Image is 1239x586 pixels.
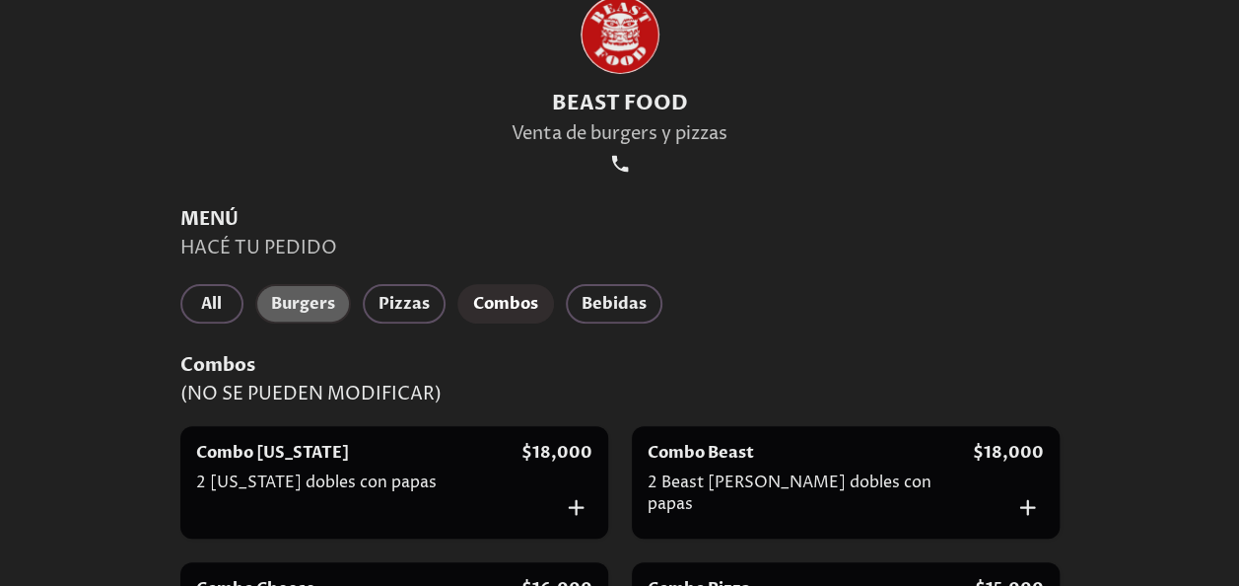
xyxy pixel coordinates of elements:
h4: Combo Beast [648,442,754,464]
p: $ 18,000 [973,442,1044,464]
p: Venta de burgers y pizzas [512,121,727,146]
p: 2 Beast [PERSON_NAME] dobles con papas [648,472,973,523]
h1: BEAST FOOD [512,90,727,117]
button: Bebidas [566,284,662,324]
button: All [180,284,243,324]
p: $ 18,000 [521,442,592,464]
button: Burgers [255,284,351,324]
span: Pizzas [379,290,430,318]
button: Añadir al carrito [1012,492,1043,523]
button: Pizzas [363,284,446,324]
h3: Combos [180,353,1060,378]
span: Combos [473,290,538,318]
p: 2 [US_STATE] dobles con papas [196,472,521,501]
h4: Combo [US_STATE] [196,442,349,464]
span: Burgers [271,290,335,318]
a: social-link-PHONE [606,150,634,178]
h2: MENÚ [180,207,1060,232]
button: Combos [457,284,554,324]
p: HACÉ TU PEDIDO [180,236,1060,260]
span: All [196,290,228,318]
span: Bebidas [582,290,647,318]
p: (NO SE PUEDEN MODIFICAR) [180,382,1060,406]
button: Añadir al carrito [561,492,591,523]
